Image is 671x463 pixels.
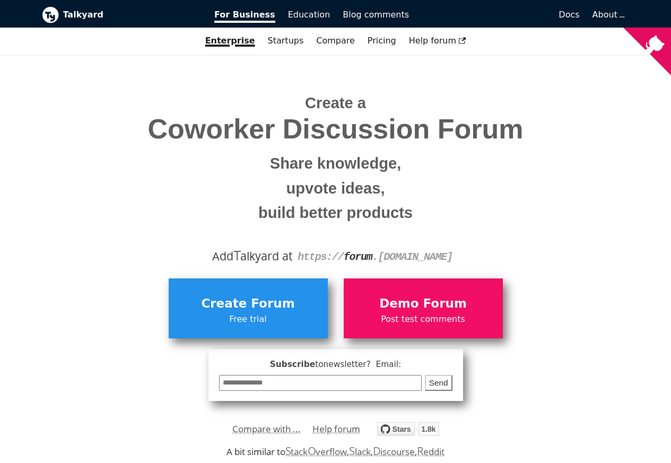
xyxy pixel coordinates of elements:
span: Coworker Discussion Forum [50,114,622,144]
span: Education [288,10,330,20]
a: Demo ForumPost test comments [344,278,503,338]
small: build better products [50,200,622,225]
a: Compare with ... [232,421,301,437]
a: For Business [208,6,282,24]
span: Docs [559,10,579,20]
a: Discourse [373,445,415,458]
span: S [285,443,291,458]
small: Share knowledge, [50,151,622,176]
a: StackOverflow [285,445,347,458]
a: Education [282,6,337,24]
span: D [373,443,381,458]
a: Startups [262,32,310,50]
span: S [349,443,355,458]
span: Free trial [174,312,323,326]
span: Create a [305,94,366,111]
span: R [417,443,424,458]
a: About [592,10,623,20]
a: Help forum [312,421,360,437]
a: Star debiki/talkyard on GitHub [377,424,439,439]
span: For Business [214,10,275,23]
div: Add alkyard at [50,247,622,265]
span: to newsletter ? Email: [315,360,401,369]
span: Create Forum [174,294,323,314]
a: Talkyard logoTalkyard [42,6,200,23]
span: Demo Forum [349,294,498,314]
a: Compare [316,36,355,46]
a: Create ForumFree trial [169,278,328,338]
strong: forum [344,251,372,263]
a: Enterprise [199,32,262,50]
code: https:// . [DOMAIN_NAME] [298,251,452,263]
a: Help forum [403,32,473,50]
small: upvote ideas, [50,176,622,201]
b: Talkyard [63,8,200,22]
span: T [233,246,241,265]
a: Reddit [417,445,445,458]
a: Blog comments [336,6,415,24]
button: Send [425,375,452,391]
a: Pricing [361,32,403,50]
span: Help forum [409,36,466,46]
span: O [308,443,316,458]
span: Blog comments [343,10,409,20]
a: Docs [415,6,586,24]
img: Talkyard logo [42,6,59,23]
img: talkyard.svg [377,422,439,436]
span: Subscribe [219,358,452,371]
span: Post test comments [349,312,498,326]
a: Slack [349,445,370,458]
